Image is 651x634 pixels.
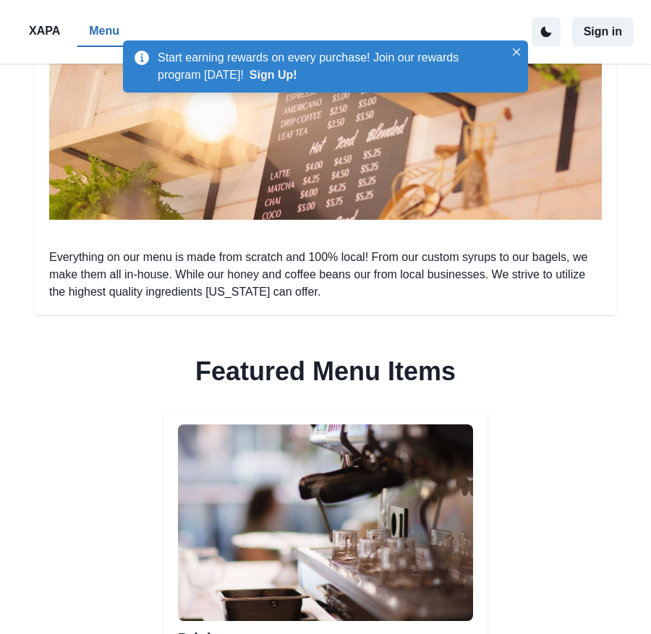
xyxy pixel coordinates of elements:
p: XAPA [29,22,60,40]
button: Close [508,43,525,61]
p: Menu [89,22,119,40]
button: Sign Up! [250,69,297,82]
p: Everything on our menu is made from scratch and 100% local! From our custom syrups to our bagels,... [49,249,602,301]
img: Esspresso machine [178,424,473,621]
p: Start earning rewards on every purchase! Join our rewards program [DATE]! [158,49,505,84]
h2: Featured Menu Items [178,338,473,404]
button: Sign in [572,17,634,46]
button: active dark theme mode [532,17,561,46]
